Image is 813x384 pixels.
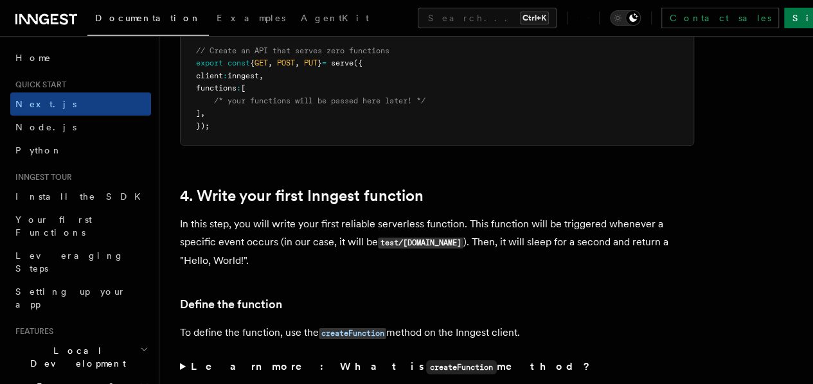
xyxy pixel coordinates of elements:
span: } [317,58,322,67]
a: AgentKit [293,4,377,35]
strong: Learn more: What is method? [191,360,593,372]
span: : [223,71,228,80]
kbd: Ctrl+K [520,12,549,24]
a: Examples [209,4,293,35]
a: createFunction [319,326,386,338]
span: ({ [353,58,362,67]
a: Contact sales [661,8,779,28]
span: Node.js [15,122,76,132]
code: createFunction [426,360,497,374]
span: Home [15,51,51,64]
span: // Create an API that serves zero functions [196,46,389,55]
span: export [196,58,223,67]
span: Documentation [95,13,201,23]
span: }); [196,121,210,130]
span: client [196,71,223,80]
a: Install the SDK [10,185,151,208]
a: Node.js [10,116,151,139]
span: PUT [304,58,317,67]
a: Home [10,46,151,69]
span: , [268,58,272,67]
span: Inngest tour [10,172,72,182]
span: [ [241,83,246,92]
span: inngest [228,71,259,80]
button: Local Development [10,339,151,375]
span: Your first Functions [15,214,92,238]
span: { [250,58,255,67]
a: Your first Functions [10,208,151,244]
span: serve [331,58,353,67]
span: Quick start [10,80,66,90]
span: functions [196,83,237,92]
code: createFunction [319,328,386,339]
span: Install the SDK [15,191,148,202]
p: In this step, you will write your first reliable serverless function. This function will be trigg... [180,215,694,270]
span: Python [15,145,62,155]
span: Examples [217,13,285,23]
summary: Learn more: What iscreateFunctionmethod? [180,358,694,376]
span: , [259,71,264,80]
button: Search...Ctrl+K [418,8,557,28]
span: Features [10,326,53,336]
a: Python [10,139,151,162]
span: ] [196,109,201,118]
a: Leveraging Steps [10,244,151,280]
span: , [295,58,299,67]
span: : [237,83,241,92]
span: Local Development [10,344,140,370]
span: , [201,109,205,118]
a: Documentation [87,4,209,36]
span: Setting up your app [15,286,126,310]
span: POST [277,58,295,67]
a: Next.js [10,92,151,116]
span: = [322,58,326,67]
a: Define the function [180,295,282,313]
a: 4. Write your first Inngest function [180,187,424,205]
span: Next.js [15,99,76,109]
p: To define the function, use the method on the Inngest client. [180,324,694,342]
a: Setting up your app [10,280,151,316]
span: Leveraging Steps [15,250,124,274]
span: /* your functions will be passed here later! */ [214,96,425,105]
span: AgentKit [301,13,369,23]
code: test/[DOMAIN_NAME] [378,238,463,249]
span: const [228,58,250,67]
span: GET [255,58,268,67]
button: Toggle dark mode [610,10,641,26]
